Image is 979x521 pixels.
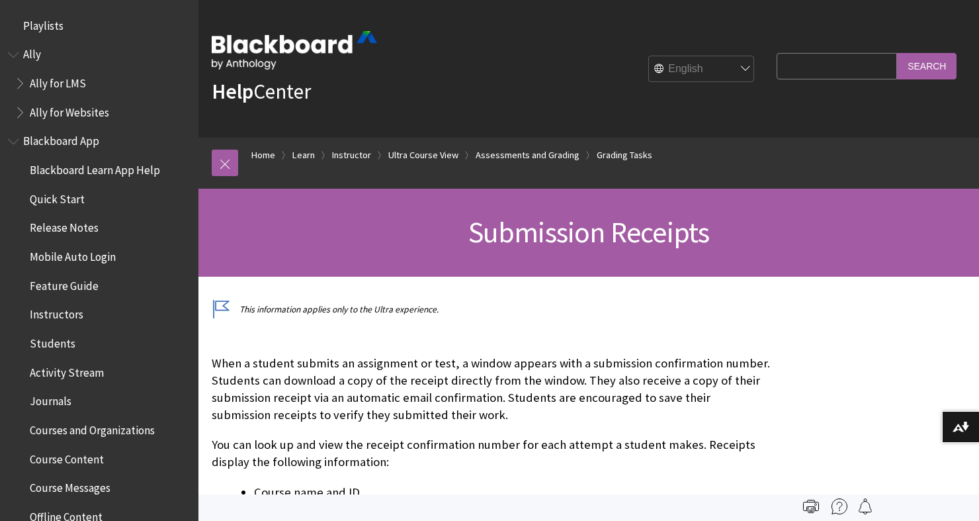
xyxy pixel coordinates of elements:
[30,304,83,322] span: Instructors
[30,217,99,235] span: Release Notes
[897,53,957,79] input: Search
[597,147,652,164] a: Grading Tasks
[30,188,85,206] span: Quick Start
[30,101,109,119] span: Ally for Websites
[23,130,99,148] span: Blackboard App
[30,159,160,177] span: Blackboard Learn App Help
[212,355,770,424] p: When a student submits an assignment or test, a window appears with a submission confirmation num...
[476,147,579,164] a: Assessments and Grading
[30,419,155,437] span: Courses and Organizations
[254,483,770,502] li: Course name and ID.
[8,44,191,124] nav: Book outline for Anthology Ally Help
[212,303,770,316] p: This information applies only to the Ultra experience.
[292,147,315,164] a: Learn
[212,78,311,105] a: HelpCenter
[332,147,371,164] a: Instructor
[23,15,64,32] span: Playlists
[30,391,71,408] span: Journals
[251,147,275,164] a: Home
[30,361,104,379] span: Activity Stream
[468,214,710,250] span: Submission Receipts
[388,147,458,164] a: Ultra Course View
[857,498,873,514] img: Follow this page
[212,78,253,105] strong: Help
[649,56,755,83] select: Site Language Selector
[30,332,75,350] span: Students
[30,72,86,90] span: Ally for LMS
[30,477,110,495] span: Course Messages
[30,246,116,263] span: Mobile Auto Login
[30,448,104,466] span: Course Content
[803,498,819,514] img: Print
[212,436,770,471] p: You can look up and view the receipt confirmation number for each attempt a student makes. Receip...
[831,498,847,514] img: More help
[212,31,377,70] img: Blackboard by Anthology
[30,275,99,293] span: Feature Guide
[23,44,41,62] span: Ally
[8,15,191,37] nav: Book outline for Playlists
